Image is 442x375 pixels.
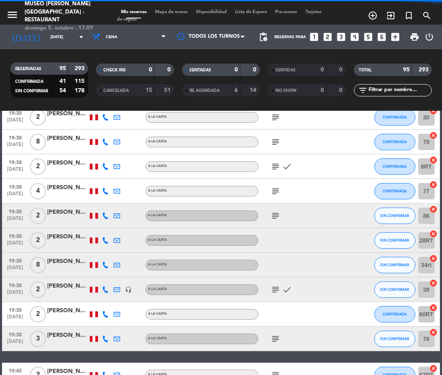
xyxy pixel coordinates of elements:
[235,87,238,93] strong: 6
[271,137,280,147] i: subject
[429,205,437,213] i: cancel
[309,32,319,42] i: looks_one
[25,24,105,32] div: domingo 5. octubre - 17:09
[404,11,414,21] i: turned_in_not
[271,186,280,196] i: subject
[47,158,88,168] div: [PERSON_NAME]
[30,109,46,126] span: 2
[380,213,409,218] span: SIN CONFIRMAR
[117,10,151,14] span: Mis reservas
[103,89,129,93] span: CANCELADA
[15,67,41,71] span: RESERVADAS
[5,191,25,201] span: [DATE]
[6,9,18,24] button: menu
[386,11,396,21] i: exit_to_app
[429,254,437,263] i: cancel
[429,364,437,373] i: cancel
[75,78,86,84] strong: 115
[103,68,126,72] span: CHECK INS
[59,66,66,71] strong: 95
[374,331,415,347] button: SIN CONFIRMAR
[374,158,415,175] button: CONFIRMADA
[321,67,324,73] strong: 0
[47,208,88,217] div: [PERSON_NAME]
[148,263,167,266] span: A la carta
[125,286,132,293] i: headset_mic
[148,189,167,192] span: A la carta
[271,162,280,171] i: subject
[383,189,407,193] span: CONFIRMADA
[253,67,258,73] strong: 0
[383,139,407,144] span: CONFIRMADA
[30,331,46,347] span: 3
[429,107,437,115] i: cancel
[376,32,387,42] i: looks_6
[429,304,437,312] i: cancel
[47,134,88,143] div: [PERSON_NAME]
[374,232,415,249] button: SIN CONFIRMAR
[148,312,167,316] span: A la carta
[383,312,407,316] span: CONFIRMADA
[30,257,46,273] span: 8
[30,183,46,199] span: 4
[271,334,280,344] i: subject
[403,67,410,73] strong: 95
[380,263,409,267] span: SIN CONFIRMAR
[339,67,344,73] strong: 0
[380,287,409,292] span: SIN CONFIRMAR
[5,339,25,348] span: [DATE]
[5,216,25,225] span: [DATE]
[374,281,415,298] button: SIN CONFIRMAR
[148,288,167,291] span: A la carta
[359,68,371,72] span: TOTAL
[148,214,167,217] span: A la carta
[148,337,167,340] span: A la carta
[271,211,280,221] i: subject
[148,140,167,143] span: A la carta
[106,35,117,39] span: Cena
[429,230,437,238] i: cancel
[349,32,360,42] i: looks_4
[6,28,46,46] i: [DATE]
[75,88,86,94] strong: 178
[5,133,25,142] span: 19:30
[258,32,268,42] span: pending_actions
[339,87,344,93] strong: 0
[336,32,346,42] i: looks_3
[410,32,419,42] span: print
[374,134,415,150] button: CONFIRMADA
[117,10,321,22] span: Tarjetas de regalo
[192,10,231,14] span: Disponibilidad
[271,112,280,122] i: subject
[59,88,66,94] strong: 54
[15,80,43,84] span: CONFIRMADA
[5,117,25,127] span: [DATE]
[149,67,152,73] strong: 0
[59,78,66,84] strong: 41
[5,167,25,176] span: [DATE]
[30,232,46,249] span: 2
[75,66,86,71] strong: 293
[47,331,88,340] div: [PERSON_NAME]
[390,32,401,42] i: add_box
[271,10,301,14] span: Pre-acceso
[235,67,238,73] strong: 0
[374,208,415,224] button: SIN CONFIRMAR
[47,183,88,192] div: [PERSON_NAME]
[231,10,271,14] span: Lista de Espera
[5,305,25,314] span: 19:30
[189,68,211,72] span: SENTADAS
[47,109,88,119] div: [PERSON_NAME]
[148,115,167,119] span: A la carta
[5,329,25,339] span: 19:30
[429,328,437,336] i: cancel
[30,208,46,224] span: 2
[429,181,437,189] i: cancel
[383,164,407,169] span: CONFIRMADA
[429,156,437,164] i: cancel
[148,238,167,242] span: A la carta
[363,32,374,42] i: looks_5
[5,231,25,240] span: 19:30
[321,87,324,93] strong: 0
[383,115,407,119] span: CONFIRMADA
